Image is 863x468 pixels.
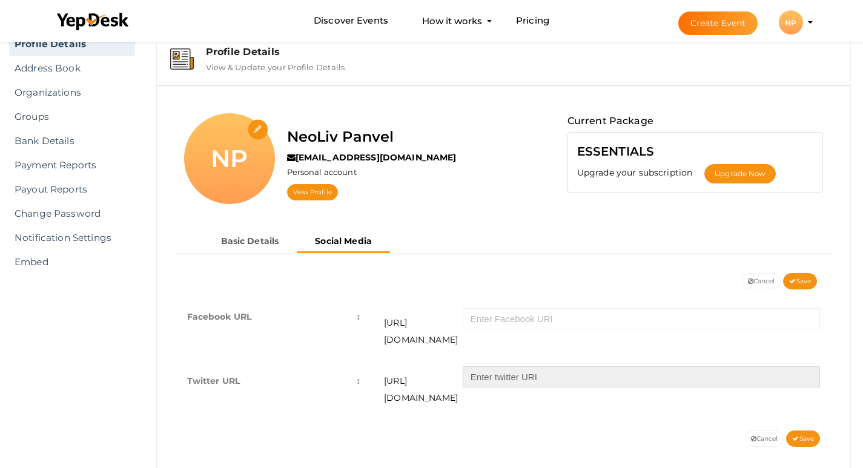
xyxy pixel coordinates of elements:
label: Current Package [567,113,653,129]
button: How it works [418,10,486,32]
img: event-details.svg [170,48,194,70]
button: Save [786,430,820,447]
span: [URL][DOMAIN_NAME] [384,308,463,348]
a: Embed [9,250,135,274]
button: Cancel [742,273,781,289]
a: Profile Details [9,32,135,56]
a: Change Password [9,202,135,226]
label: View & Update your Profile Details [206,58,345,72]
a: Pricing [516,10,549,32]
button: NP [775,10,807,35]
label: Personal account [287,166,357,178]
a: Bank Details [9,129,135,153]
td: Twitter URL [175,360,372,418]
span: : [357,372,360,389]
label: Upgrade your subscription [577,166,705,179]
a: Address Book [9,56,135,81]
input: Enter twitter URI [463,366,820,387]
button: Basic Details [203,231,297,251]
a: Notification Settings [9,226,135,250]
a: Payment Reports [9,153,135,177]
div: Profile Details [206,46,838,58]
span: : [357,308,360,325]
label: ESSENTIALS [577,142,654,161]
a: Payout Reports [9,177,135,202]
profile-pic: NP [779,18,803,27]
td: Facebook URL [175,296,372,360]
b: Basic Details [221,236,279,246]
span: Save [789,277,811,285]
label: [EMAIL_ADDRESS][DOMAIN_NAME] [287,151,457,163]
button: Cancel [745,430,784,447]
label: NeoLiv Panvel [287,125,394,148]
span: [URL][DOMAIN_NAME] [384,366,463,406]
div: NP [779,10,803,35]
button: Upgrade Now [704,164,775,183]
div: NP [184,113,275,204]
button: Social Media [297,231,390,253]
input: Enter Facebook URI [463,308,820,329]
b: Social Media [315,236,372,246]
a: Profile Details View & Update your Profile Details [163,63,845,74]
button: Create Event [678,12,758,35]
span: Save [792,435,814,443]
a: Discover Events [314,10,388,32]
a: View Profile [287,184,338,200]
button: Save [783,273,817,289]
a: Organizations [9,81,135,105]
a: Groups [9,105,135,129]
